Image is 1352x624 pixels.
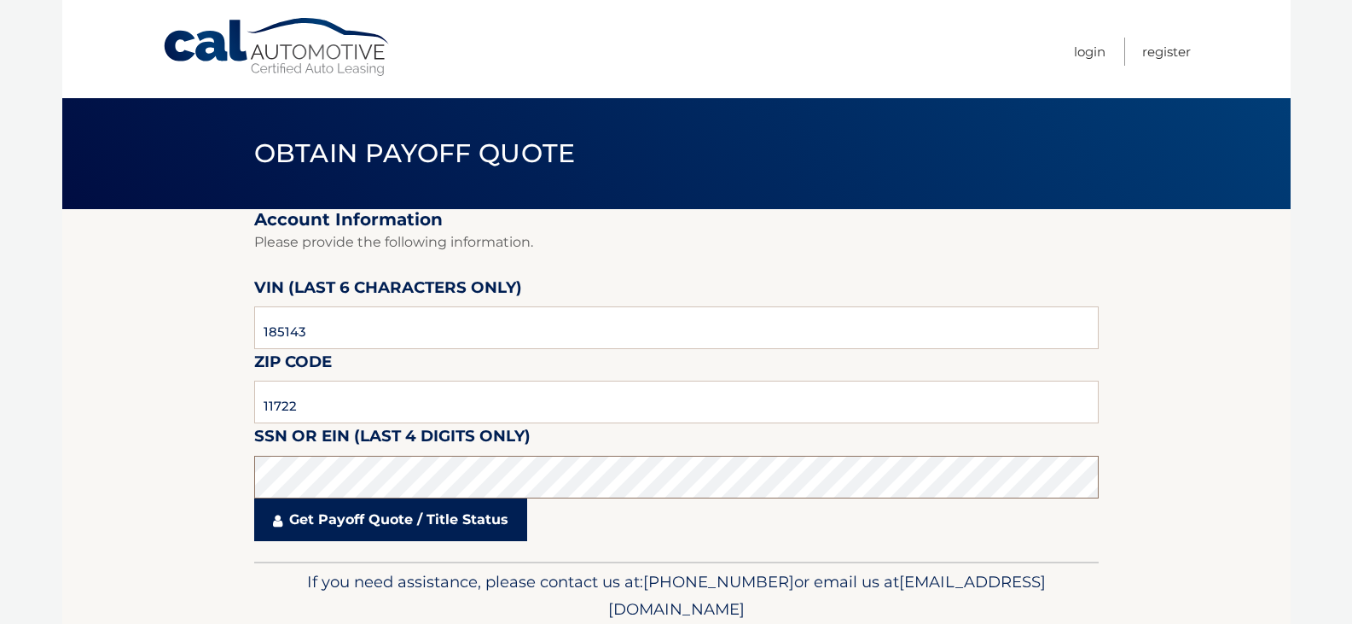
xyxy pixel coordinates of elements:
[254,423,531,455] label: SSN or EIN (last 4 digits only)
[254,499,527,541] a: Get Payoff Quote / Title Status
[254,209,1099,230] h2: Account Information
[254,230,1099,254] p: Please provide the following information.
[1142,38,1191,66] a: Register
[254,137,576,169] span: Obtain Payoff Quote
[265,569,1088,623] p: If you need assistance, please contact us at: or email us at
[254,275,522,306] label: VIN (last 6 characters only)
[162,17,392,78] a: Cal Automotive
[643,572,794,592] span: [PHONE_NUMBER]
[254,349,332,381] label: Zip Code
[1074,38,1105,66] a: Login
